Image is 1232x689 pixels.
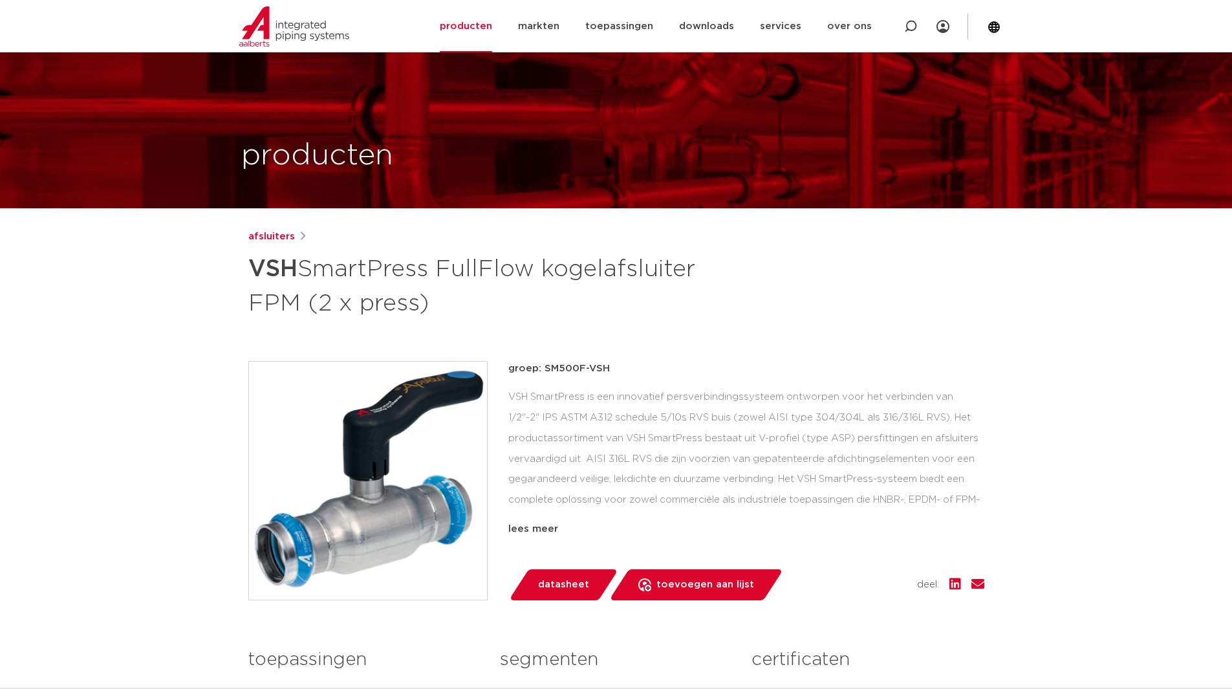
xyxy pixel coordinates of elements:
[249,362,487,600] img: Product Image for VSH SmartPress FullFlow kogelafsluiter FPM (2 x press)
[538,574,589,595] span: datasheet
[508,569,618,600] a: datasheet
[508,521,984,537] div: lees meer
[508,387,984,516] div: VSH SmartPress is een innovatief persverbindingssysteem ontworpen voor het verbinden van 1/2"-2" ...
[751,647,984,673] h3: certificaten
[917,577,939,593] span: deel:
[241,135,393,177] h1: producten
[248,257,297,281] strong: VSH
[248,250,734,320] h1: SmartPress FullFlow kogelafsluiter FPM (2 x press)
[248,229,295,245] a: afsluiters
[656,574,754,595] span: toevoegen aan lijst
[500,647,732,673] h3: segmenten
[248,647,481,673] h3: toepassingen
[508,361,984,377] p: groep: SM500F-VSH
